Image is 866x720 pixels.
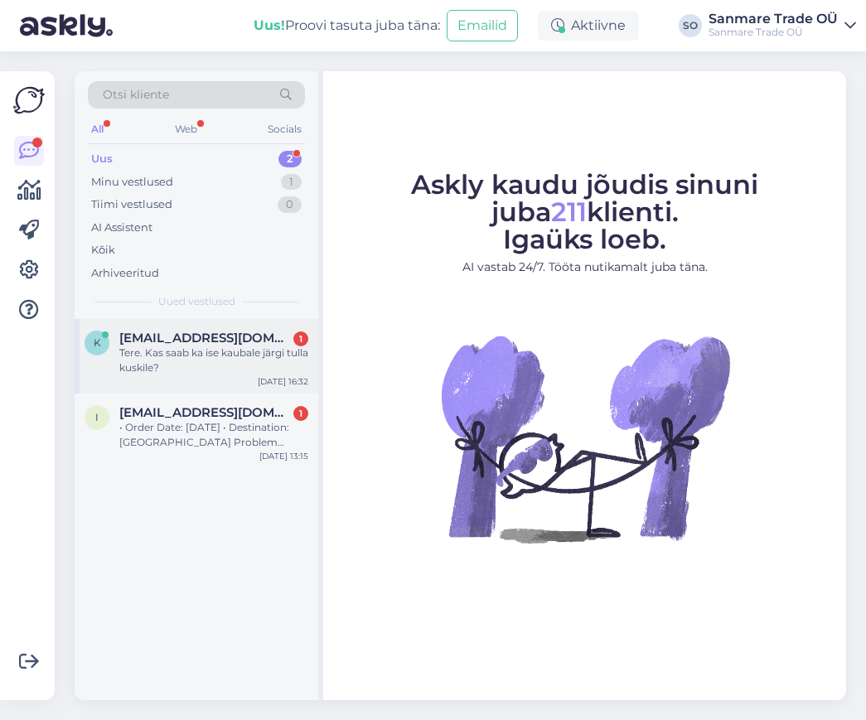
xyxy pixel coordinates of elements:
p: AI vastab 24/7. Tööta nutikamalt juba täna. [338,259,831,276]
div: • Order Date: [DATE] • Destination: [GEOGRAPHIC_DATA] Problem Details: 1. The first shipment was ... [119,420,308,450]
div: All [88,118,107,140]
span: ilyasw516@gmail.com [119,405,292,420]
img: Askly Logo [13,85,45,116]
img: No Chat active [436,289,734,587]
span: Askly kaudu jõudis sinuni juba klienti. Igaüks loeb. [411,168,758,255]
span: K [94,336,101,349]
div: Socials [264,118,305,140]
div: Arhiveeritud [91,265,159,282]
div: Minu vestlused [91,174,173,191]
div: 1 [293,406,308,421]
div: Web [172,118,201,140]
div: Kõik [91,242,115,259]
b: Uus! [254,17,285,33]
div: SO [679,14,702,37]
div: 2 [278,151,302,167]
div: 1 [293,331,308,346]
div: AI Assistent [91,220,152,236]
div: [DATE] 16:32 [258,375,308,388]
span: Otsi kliente [103,86,169,104]
div: Sanmare Trade OÜ [709,12,838,26]
div: Tere. Kas saab ka ise kaubale järgi tulla kuskile? [119,346,308,375]
div: Proovi tasuta juba täna: [254,16,440,36]
div: 0 [278,196,302,213]
div: 1 [281,174,302,191]
span: i [95,411,99,423]
span: Kerstilooke@gmail.com [119,331,292,346]
span: Uued vestlused [158,294,235,309]
div: Aktiivne [538,11,639,41]
a: Sanmare Trade OÜSanmare Trade OÜ [709,12,856,39]
span: 211 [551,196,587,228]
div: Sanmare Trade OÜ [709,26,838,39]
button: Emailid [447,10,518,41]
div: [DATE] 13:15 [259,450,308,462]
div: Tiimi vestlused [91,196,172,213]
div: Uus [91,151,113,167]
